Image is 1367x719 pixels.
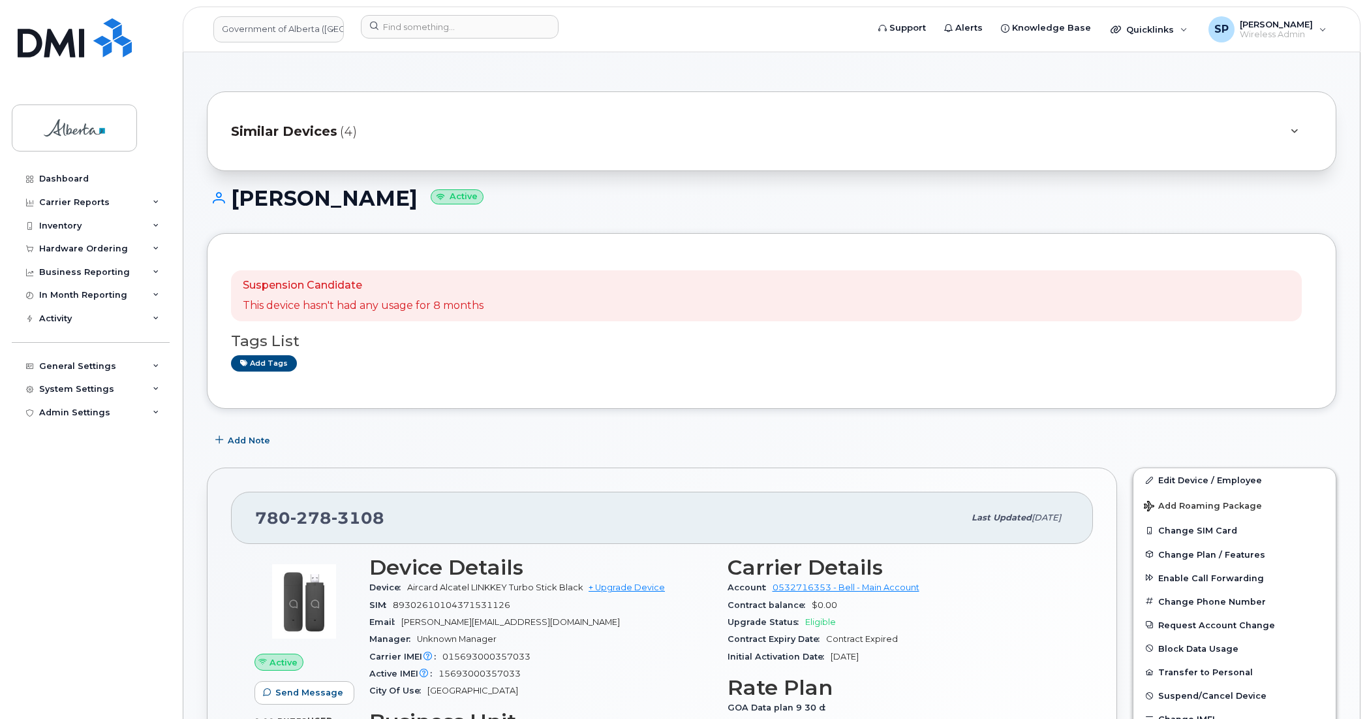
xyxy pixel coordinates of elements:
[728,652,831,662] span: Initial Activation Date
[1133,543,1336,566] button: Change Plan / Features
[805,617,836,627] span: Eligible
[207,428,281,452] button: Add Note
[1133,590,1336,613] button: Change Phone Number
[407,583,583,592] span: Aircard Alcatel LINKKEY Turbo Stick Black
[369,686,427,695] span: City Of Use
[417,634,497,644] span: Unknown Manager
[265,562,343,641] img: image20231002-3703462-1t6ig66.jpeg
[1133,613,1336,637] button: Request Account Change
[728,703,832,712] span: GOA Data plan 9 30 d
[427,686,518,695] span: [GEOGRAPHIC_DATA]
[369,600,393,610] span: SIM
[1032,513,1061,522] span: [DATE]
[290,508,331,528] span: 278
[1133,468,1336,492] a: Edit Device / Employee
[369,634,417,644] span: Manager
[1133,684,1336,707] button: Suspend/Cancel Device
[1158,549,1265,559] span: Change Plan / Features
[1133,519,1336,542] button: Change SIM Card
[369,669,438,679] span: Active IMEI
[826,634,898,644] span: Contract Expired
[340,122,357,141] span: (4)
[331,508,384,528] span: 3108
[1133,660,1336,684] button: Transfer to Personal
[972,513,1032,522] span: Last updated
[369,652,442,662] span: Carrier IMEI
[438,669,521,679] span: 15693000357033
[228,434,270,447] span: Add Note
[369,583,407,592] span: Device
[431,189,484,204] small: Active
[1158,691,1267,701] span: Suspend/Cancel Device
[243,278,484,293] p: Suspension Candidate
[1133,492,1336,519] button: Add Roaming Package
[773,583,919,592] a: 0532716353 - Bell - Main Account
[1144,501,1262,513] span: Add Roaming Package
[728,583,773,592] span: Account
[275,686,343,699] span: Send Message
[728,676,1070,699] h3: Rate Plan
[254,681,354,705] button: Send Message
[269,656,298,669] span: Active
[369,556,712,579] h3: Device Details
[728,556,1070,579] h3: Carrier Details
[1133,637,1336,660] button: Block Data Usage
[728,617,805,627] span: Upgrade Status
[207,187,1336,210] h1: [PERSON_NAME]
[812,600,837,610] span: $0.00
[728,600,812,610] span: Contract balance
[255,508,384,528] span: 780
[231,122,337,141] span: Similar Devices
[831,652,859,662] span: [DATE]
[231,355,297,372] a: Add tags
[728,634,826,644] span: Contract Expiry Date
[231,333,1312,349] h3: Tags List
[1133,566,1336,590] button: Enable Call Forwarding
[589,583,665,592] a: + Upgrade Device
[369,617,401,627] span: Email
[243,298,484,313] p: This device hasn't had any usage for 8 months
[401,617,620,627] span: [PERSON_NAME][EMAIL_ADDRESS][DOMAIN_NAME]
[393,600,510,610] span: 89302610104371531126
[442,652,530,662] span: 015693000357033
[1158,573,1264,583] span: Enable Call Forwarding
